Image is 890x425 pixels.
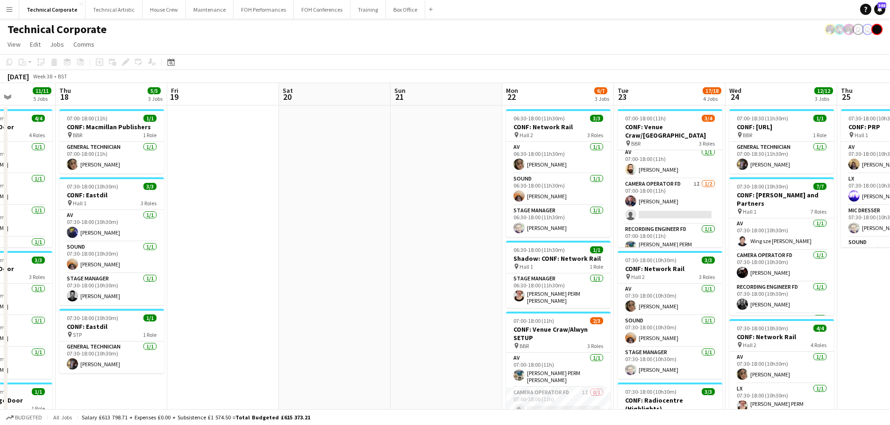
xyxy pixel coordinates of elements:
[7,72,29,81] div: [DATE]
[350,0,386,19] button: Training
[4,38,24,50] a: View
[19,0,85,19] button: Technical Corporate
[59,322,164,331] h3: CONF: Eastdil
[729,109,834,174] app-job-card: 07:00-18:30 (11h30m)1/1CONF: [URL] BBR1 RoleGeneral Technician1/107:00-18:30 (11h30m)[PERSON_NAME]
[26,38,44,50] a: Edit
[813,115,826,122] span: 1/1
[737,183,788,190] span: 07:30-18:00 (10h30m)
[520,263,533,270] span: Hall 1
[703,95,721,102] div: 4 Jobs
[702,257,715,264] span: 3/3
[616,91,628,102] span: 23
[170,91,178,102] span: 19
[618,396,722,413] h3: CONF: Radiocentre (Highlights)
[814,87,833,94] span: 12/12
[394,86,406,95] span: Sun
[85,0,142,19] button: Technical Artistic
[73,200,86,207] span: Hall 1
[506,86,518,95] span: Mon
[618,315,722,347] app-card-role: Sound1/107:30-18:00 (10h30m)[PERSON_NAME]
[59,242,164,273] app-card-role: Sound1/107:30-18:00 (10h30m)[PERSON_NAME]
[59,177,164,305] div: 07:30-18:00 (10h30m)3/3CONF: Eastdil Hall 13 RolesAV1/107:30-18:00 (10h30m)[PERSON_NAME]Sound1/10...
[590,317,603,324] span: 2/3
[506,387,611,419] app-card-role: Camera Operator FD1I0/107:00-18:00 (11h)
[506,109,611,237] div: 06:30-18:00 (11h30m)3/3CONF: Network Rail Hall 23 RolesAV1/106:30-18:00 (11h30m)[PERSON_NAME]Soun...
[729,177,834,315] div: 07:30-18:00 (10h30m)7/7CONF: [PERSON_NAME] and Partners Hall 17 RolesAV1/107:30-18:00 (10h30m)Win...
[29,132,45,139] span: 4 Roles
[393,91,406,102] span: 21
[811,208,826,215] span: 7 Roles
[813,183,826,190] span: 7/7
[871,24,883,35] app-user-avatar: Gabrielle Barr
[294,0,350,19] button: FOH Conferences
[743,208,756,215] span: Hall 1
[73,132,82,139] span: BBR
[631,140,641,147] span: BBR
[813,325,826,332] span: 4/4
[143,331,157,338] span: 1 Role
[59,309,164,373] div: 07:30-18:00 (10h30m)1/1CONF: Eastdil STP1 RoleGeneral Technician1/107:30-18:00 (10h30m)[PERSON_NAME]
[59,273,164,305] app-card-role: Stage Manager1/107:30-18:00 (10h30m)[PERSON_NAME]
[5,412,43,423] button: Budgeted
[618,147,722,179] app-card-role: AV1/107:00-18:00 (11h)[PERSON_NAME]
[143,314,157,321] span: 1/1
[729,314,834,345] app-card-role: Sound1/1
[67,314,118,321] span: 07:30-18:00 (10h30m)
[506,123,611,131] h3: CONF: Network Rail
[70,38,98,50] a: Comms
[234,0,294,19] button: FOH Performances
[618,251,722,379] div: 07:30-18:00 (10h30m)3/3CONF: Network Rail Hall 23 RolesAV1/107:30-18:00 (10h30m)[PERSON_NAME]Soun...
[506,273,611,308] app-card-role: Stage Manager1/106:30-18:00 (11h30m)[PERSON_NAME] PERM [PERSON_NAME]
[50,40,64,49] span: Jobs
[834,24,845,35] app-user-avatar: Krisztian PERM Vass
[59,191,164,199] h3: CONF: Eastdil
[171,86,178,95] span: Fri
[843,24,854,35] app-user-avatar: Zubair PERM Dhalla
[618,224,722,258] app-card-role: Recording Engineer FD1/107:00-18:00 (11h)[PERSON_NAME] PERM [PERSON_NAME]
[631,273,645,280] span: Hall 2
[737,115,788,122] span: 07:00-18:30 (11h30m)
[186,0,234,19] button: Maintenance
[31,73,54,80] span: Week 38
[729,123,834,131] h3: CONF: [URL]
[841,86,853,95] span: Thu
[505,91,518,102] span: 22
[67,183,118,190] span: 07:30-18:00 (10h30m)
[590,263,603,270] span: 1 Role
[235,414,310,421] span: Total Budgeted £615 373.21
[141,200,157,207] span: 3 Roles
[513,317,554,324] span: 07:00-18:00 (11h)
[15,414,42,421] span: Budgeted
[520,342,529,349] span: BBR
[506,254,611,263] h3: Shadow: CONF: Network Rail
[143,132,157,139] span: 1 Role
[506,241,611,308] app-job-card: 06:30-18:00 (11h30m)1/1Shadow: CONF: Network Rail Hall 11 RoleStage Manager1/106:30-18:00 (11h30m...
[281,91,293,102] span: 20
[148,95,163,102] div: 3 Jobs
[513,115,565,122] span: 06:30-18:00 (11h30m)
[59,109,164,174] app-job-card: 07:00-18:00 (11h)1/1CONF: Macmillan Publishers BBR1 RoleGeneral Technician1/107:00-18:00 (11h)[PE...
[506,353,611,387] app-card-role: AV1/107:00-18:00 (11h)[PERSON_NAME] PERM [PERSON_NAME]
[625,257,676,264] span: 07:30-18:00 (10h30m)
[699,140,715,147] span: 3 Roles
[594,87,607,94] span: 6/7
[29,273,45,280] span: 3 Roles
[590,246,603,253] span: 1/1
[815,95,833,102] div: 3 Jobs
[874,4,885,15] a: 388
[506,325,611,342] h3: CONF: Venue Craw/Alwyn SETUP
[142,0,186,19] button: House Crew
[729,383,834,418] app-card-role: LX1/107:30-18:00 (10h30m)[PERSON_NAME] PERM [PERSON_NAME]
[587,132,603,139] span: 3 Roles
[7,22,107,36] h1: Technical Corporate
[618,347,722,379] app-card-role: Stage Manager1/107:30-18:00 (10h30m)[PERSON_NAME]
[30,40,41,49] span: Edit
[743,132,752,139] span: BBR
[59,123,164,131] h3: CONF: Macmillan Publishers
[729,282,834,314] app-card-role: Recording Engineer FD1/107:30-18:00 (10h30m)[PERSON_NAME]
[729,191,834,208] h3: CONF: [PERSON_NAME] and Partners
[59,86,71,95] span: Thu
[618,109,722,247] app-job-card: 07:00-18:00 (11h)3/4CONF: Venue Craw/[GEOGRAPHIC_DATA] BBR3 RolesAV1/107:00-18:00 (11h)[PERSON_NA...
